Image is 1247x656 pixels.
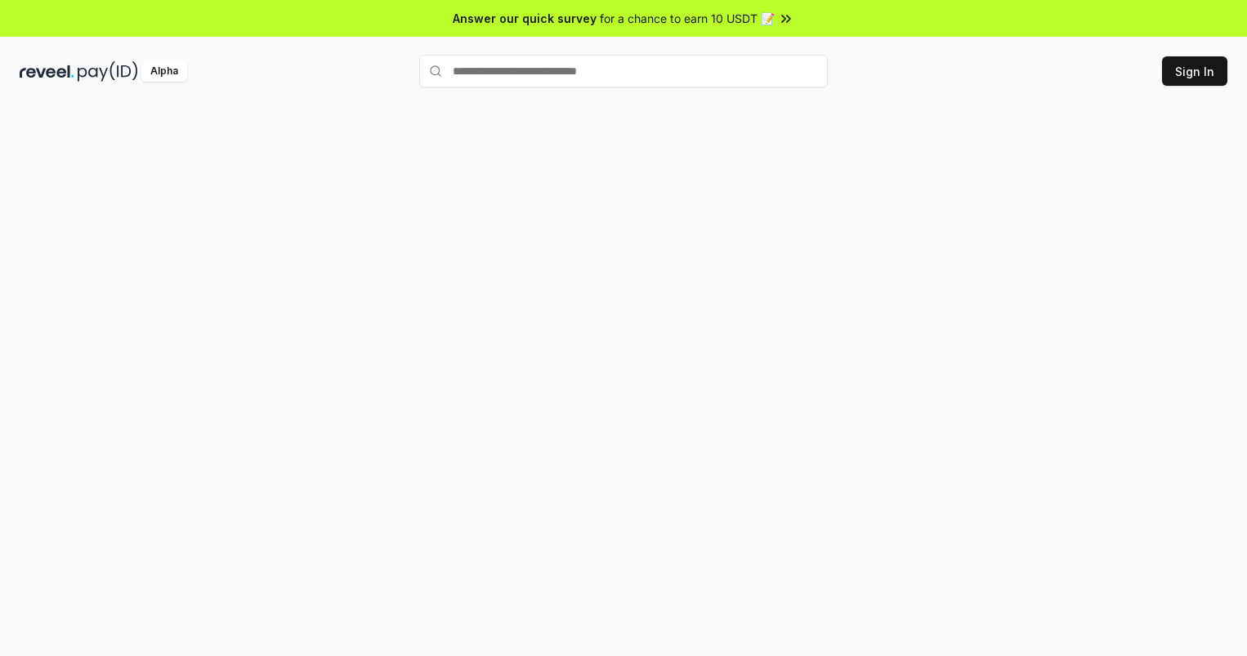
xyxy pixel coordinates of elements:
div: Alpha [141,61,187,82]
span: Answer our quick survey [453,10,597,27]
img: pay_id [78,61,138,82]
img: reveel_dark [20,61,74,82]
span: for a chance to earn 10 USDT 📝 [600,10,775,27]
button: Sign In [1162,56,1227,86]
